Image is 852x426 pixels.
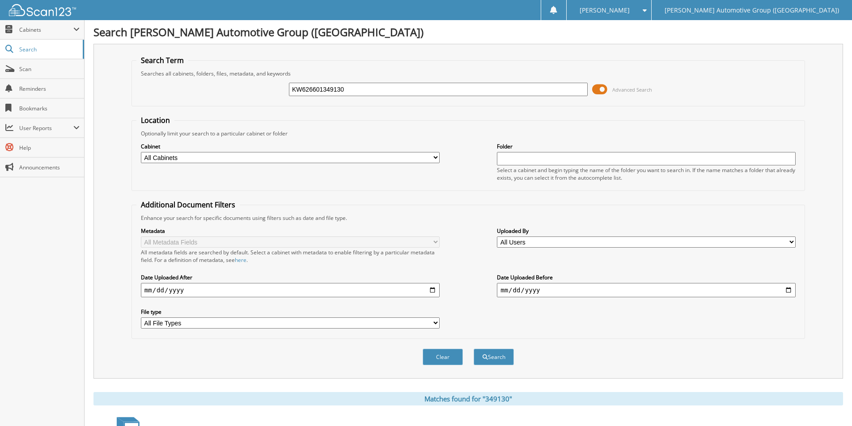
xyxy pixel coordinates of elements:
[136,70,800,77] div: Searches all cabinets, folders, files, metadata, and keywords
[93,25,843,39] h1: Search [PERSON_NAME] Automotive Group ([GEOGRAPHIC_DATA])
[136,55,188,65] legend: Search Term
[19,144,80,152] span: Help
[19,65,80,73] span: Scan
[497,143,796,150] label: Folder
[141,143,440,150] label: Cabinet
[141,274,440,281] label: Date Uploaded After
[19,105,80,112] span: Bookmarks
[497,166,796,181] div: Select a cabinet and begin typing the name of the folder you want to search in. If the name match...
[9,4,76,16] img: scan123-logo-white.svg
[93,392,843,405] div: Matches found for "349130"
[19,46,78,53] span: Search
[19,124,73,132] span: User Reports
[497,227,796,235] label: Uploaded By
[141,308,440,316] label: File type
[136,115,174,125] legend: Location
[497,274,796,281] label: Date Uploaded Before
[665,8,839,13] span: [PERSON_NAME] Automotive Group ([GEOGRAPHIC_DATA])
[136,130,800,137] div: Optionally limit your search to a particular cabinet or folder
[141,283,440,297] input: start
[19,85,80,93] span: Reminders
[136,214,800,222] div: Enhance your search for specific documents using filters such as date and file type.
[497,283,796,297] input: end
[141,249,440,264] div: All metadata fields are searched by default. Select a cabinet with metadata to enable filtering b...
[19,26,73,34] span: Cabinets
[474,349,514,365] button: Search
[19,164,80,171] span: Announcements
[612,86,652,93] span: Advanced Search
[580,8,630,13] span: [PERSON_NAME]
[423,349,463,365] button: Clear
[141,227,440,235] label: Metadata
[136,200,240,210] legend: Additional Document Filters
[235,256,246,264] a: here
